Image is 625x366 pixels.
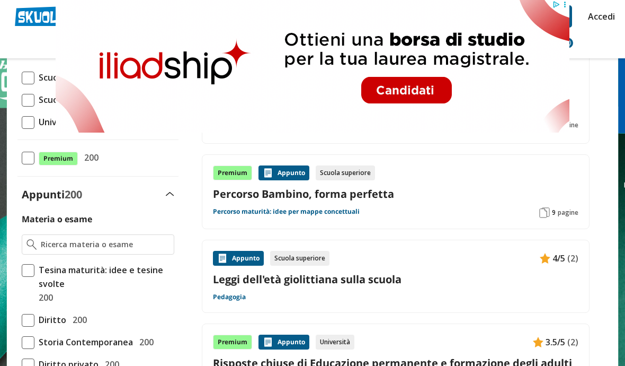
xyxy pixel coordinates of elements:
div: Appunto [258,335,309,350]
div: Appunto [258,165,309,180]
img: Appunti contenuto [217,253,228,264]
span: Scuola Media [34,71,92,84]
a: Accedi [588,5,610,28]
img: Appunti contenuto [533,337,543,347]
img: Apri e chiudi sezione [166,192,174,196]
span: 3.5/5 [546,335,565,349]
div: Appunto [213,251,264,266]
span: Università [34,115,81,129]
span: Scuola Superiore [34,93,108,107]
div: Scuola superiore [270,251,329,266]
span: (2) [567,251,578,265]
input: Ricerca materia o esame [41,239,169,250]
span: 200 [65,187,82,202]
img: Appunti contenuto [540,253,550,264]
label: Materia o esame [22,213,92,225]
span: Premium [39,152,78,165]
span: 4/5 [552,251,565,265]
span: 200 [34,291,53,304]
div: Scuola superiore [316,165,375,180]
span: 9 [552,208,556,217]
span: Tesina maturità: idee e tesine svolte [34,263,174,291]
img: Appunti contenuto [263,168,273,178]
div: Università [316,335,354,350]
a: Pedagogia [213,293,246,301]
span: 200 [135,335,154,349]
a: Percorso Bambino, forma perfetta [213,187,578,201]
img: Ricerca materia o esame [26,239,37,250]
div: Premium [213,335,252,350]
label: Appunti [22,187,82,202]
a: Leggi dell'età giolittiana sulla scuola [213,272,578,286]
span: 200 [68,313,87,327]
span: (2) [567,335,578,349]
span: Diritto [34,313,66,327]
span: Storia Contemporanea [34,335,133,349]
img: Pagine [539,207,550,218]
span: pagine [558,208,578,217]
a: Percorso maturità: idee per mappe concettuali [213,207,360,216]
span: 200 [80,151,99,164]
div: Premium [213,165,252,180]
img: Appunti contenuto [263,337,273,347]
